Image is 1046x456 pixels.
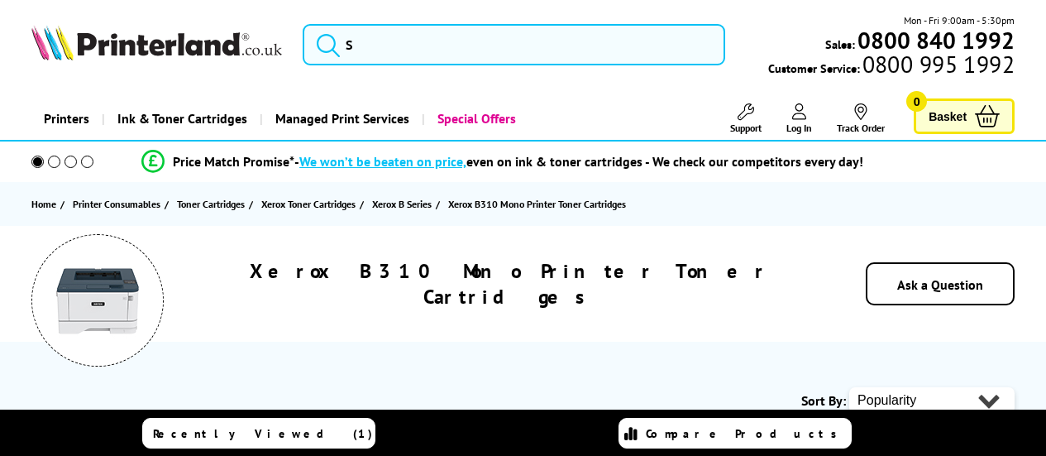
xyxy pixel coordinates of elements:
[786,122,812,134] span: Log In
[31,195,60,213] a: Home
[837,103,885,134] a: Track Order
[31,25,282,60] img: Printerland Logo
[31,25,282,64] a: Printerland Logo
[177,195,245,213] span: Toner Cartridges
[73,195,165,213] a: Printer Consumables
[8,147,996,176] li: modal_Promise
[202,258,816,310] h1: Xerox B310 Mono Printer Toner Cartridges
[448,198,626,210] span: Xerox B310 Mono Printer Toner Cartridges
[860,56,1015,72] span: 0800 995 1992
[56,259,139,342] img: Xerox B310 Mono Printer Toner Cartridges
[730,122,762,134] span: Support
[801,392,846,409] span: Sort By:
[372,195,432,213] span: Xerox B Series
[73,195,160,213] span: Printer Consumables
[914,98,1015,134] a: Basket 0
[177,195,249,213] a: Toner Cartridges
[904,12,1015,28] span: Mon - Fri 9:00am - 5:30pm
[855,32,1015,48] a: 0800 840 1992
[294,153,863,170] div: - even on ink & toner cartridges - We check our competitors every day!
[619,418,852,449] a: Compare Products
[857,25,1015,55] b: 0800 840 1992
[261,195,356,213] span: Xerox Toner Cartridges
[299,153,466,170] span: We won’t be beaten on price,
[117,98,247,140] span: Ink & Toner Cartridges
[173,153,294,170] span: Price Match Promise*
[825,36,855,52] span: Sales:
[142,418,375,449] a: Recently Viewed (1)
[929,105,967,127] span: Basket
[422,98,528,140] a: Special Offers
[646,426,846,441] span: Compare Products
[31,98,102,140] a: Printers
[153,426,373,441] span: Recently Viewed (1)
[261,195,360,213] a: Xerox Toner Cartridges
[102,98,260,140] a: Ink & Toner Cartridges
[786,103,812,134] a: Log In
[730,103,762,134] a: Support
[906,91,927,112] span: 0
[897,276,983,293] a: Ask a Question
[303,24,725,65] input: S
[768,56,1015,76] span: Customer Service:
[260,98,422,140] a: Managed Print Services
[372,195,436,213] a: Xerox B Series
